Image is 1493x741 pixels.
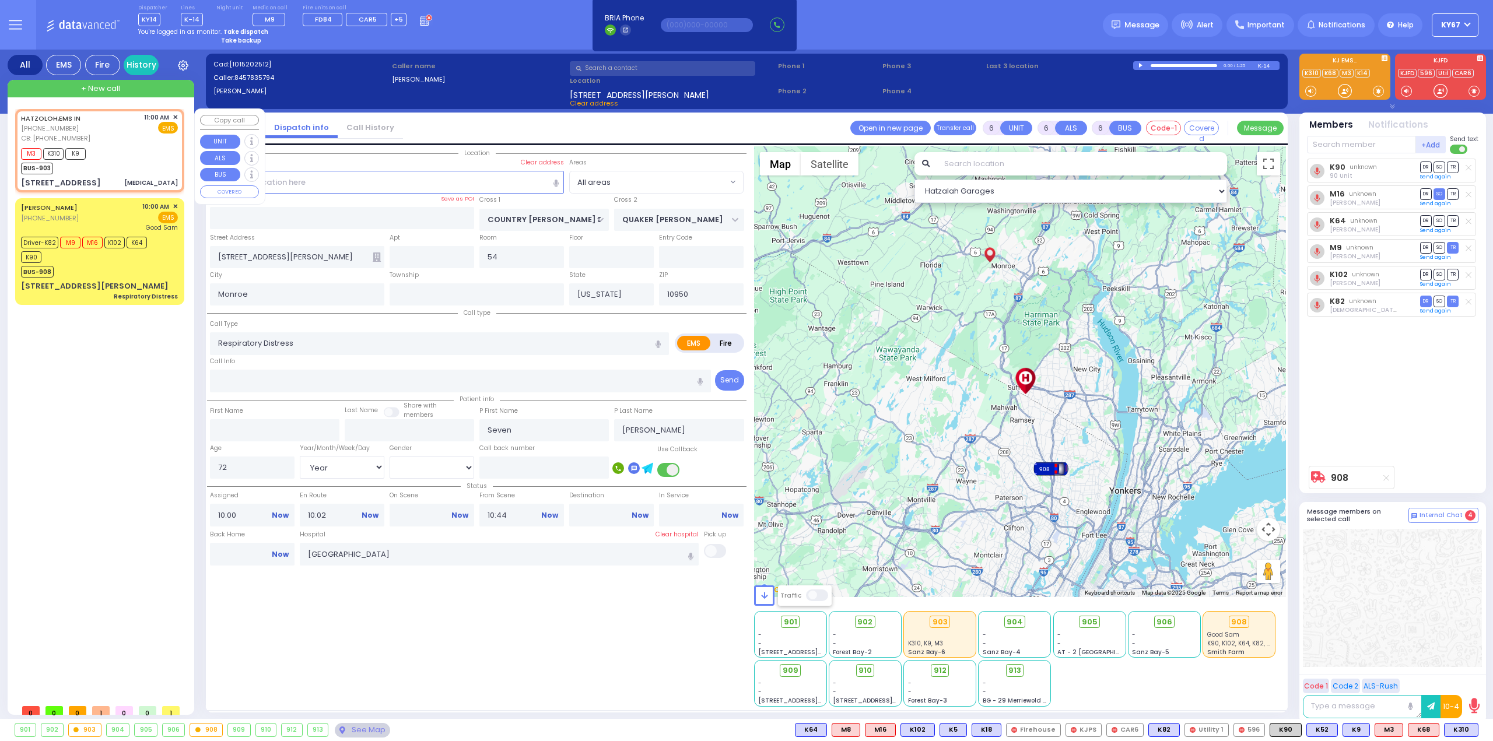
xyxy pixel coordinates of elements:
div: 1:25 [1236,59,1246,72]
div: BLS [1148,723,1180,737]
button: COVERED [200,185,259,198]
img: red-radio-icon.svg [1011,727,1017,733]
span: 0 [115,706,133,715]
div: 904 [107,724,129,736]
span: Phone 2 [778,86,878,96]
label: Fire units on call [303,5,407,12]
span: Driver-K82 [21,237,58,248]
div: 903 [930,616,950,628]
span: SO [1434,215,1445,226]
span: K310, K9, M3 [908,639,943,648]
div: BLS [1306,723,1338,737]
span: EMS [158,122,178,134]
input: Search location [937,152,1228,175]
span: CAR5 [359,15,377,24]
label: Caller name [392,61,566,71]
span: M9 [265,15,275,24]
div: BLS [940,723,967,737]
span: 90 Unit [1330,171,1352,180]
a: Dispatch info [265,122,338,133]
label: Use Callback [657,445,698,454]
div: / [1233,59,1236,72]
div: 908 [1033,460,1068,477]
span: Phone 4 [882,86,983,96]
a: K68 [1322,69,1338,78]
label: Assigned [210,491,295,500]
label: Last 3 location [986,61,1133,71]
button: BUS [1109,121,1141,135]
a: KJFD [1398,69,1417,78]
span: 1 [92,706,110,715]
span: K9 [65,148,86,160]
span: Important [1247,20,1285,30]
img: Logo [46,17,124,32]
div: [STREET_ADDRESS][PERSON_NAME] [21,280,169,292]
span: - [1132,639,1135,648]
label: Caller: [213,73,388,83]
span: Patient info [454,395,500,403]
span: BUS-908 [21,266,54,278]
span: 0 [139,706,156,715]
span: DR [1420,188,1432,199]
button: ALS [1055,121,1087,135]
a: [PERSON_NAME] [21,203,78,212]
span: Yoel Polatsek [1330,225,1380,234]
button: BUS [200,168,240,182]
img: red-radio-icon.svg [1112,727,1117,733]
input: Search location here [210,171,565,193]
label: Areas [569,158,587,167]
img: red-radio-icon.svg [1239,727,1245,733]
span: K90 [21,251,41,263]
span: Internal Chat [1420,511,1463,519]
label: Age [210,444,222,453]
img: red-radio-icon.svg [1190,727,1196,733]
button: UNIT [1000,121,1032,135]
span: TR [1447,215,1459,226]
div: See map [335,723,390,738]
label: Cross 2 [614,195,637,205]
strong: Take backup [221,36,261,45]
button: Show satellite imagery [801,152,858,175]
label: Cad: [213,59,388,69]
span: [PHONE_NUMBER] [21,213,79,223]
a: Now [541,510,558,521]
span: Sanz Bay-4 [983,648,1021,656]
button: Code 2 [1331,679,1360,693]
div: 901 [15,724,36,736]
label: KJ EMS... [1299,58,1390,66]
span: SO [1434,188,1445,199]
button: Send [715,370,744,391]
span: 0 [69,706,86,715]
gmp-advanced-marker: Client [981,248,998,265]
div: 910 [256,724,276,736]
span: AT - 2 [GEOGRAPHIC_DATA] [1057,648,1144,656]
span: - [833,639,836,648]
span: DR [1420,215,1432,226]
span: 902 [857,616,872,628]
span: - [758,679,762,687]
label: In Service [659,491,744,500]
a: K102 [1330,270,1348,279]
span: 0 [45,706,63,715]
span: unknown [1352,270,1379,279]
div: 912 [282,724,302,736]
span: SO [1434,161,1445,173]
span: Location [458,149,496,157]
span: Help [1398,20,1414,30]
div: BLS [900,723,935,737]
a: Send again [1420,227,1451,234]
span: Avigdor Weinberger [1330,279,1380,287]
div: ALS [1408,723,1439,737]
span: Smith Farm [1207,648,1245,656]
label: Gender [390,444,412,453]
button: Covered [1184,121,1219,135]
span: 901 [784,616,797,628]
span: TR [1447,269,1459,280]
button: ALS [200,151,240,165]
button: UNIT [200,135,240,149]
div: 908 [1229,616,1250,628]
span: CB: [PHONE_NUMBER] [21,134,90,143]
label: Pick up [704,530,726,539]
label: Call Info [210,357,235,366]
a: Now [721,510,738,521]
